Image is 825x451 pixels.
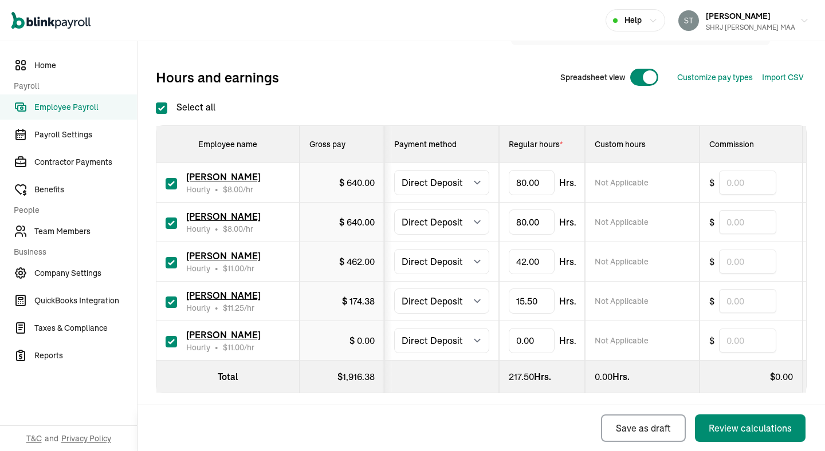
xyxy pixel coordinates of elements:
span: QuickBooks Integration [34,295,137,307]
input: TextInput [509,249,555,274]
span: Employee name [198,139,257,149]
span: /hr [223,223,253,235]
span: 640.00 [347,177,375,188]
div: $ [349,334,375,347]
input: 0.00 [719,210,776,234]
span: 0.00 [357,335,375,346]
span: Home [34,60,137,72]
div: $ [339,255,375,268]
button: [PERSON_NAME]SHRJ [PERSON_NAME] MAA [674,6,814,35]
span: [PERSON_NAME] [186,171,261,183]
div: $ [339,176,375,189]
span: $ [223,224,243,234]
span: • [215,184,218,195]
span: /hr [223,263,254,274]
span: Hourly [186,302,210,314]
span: $ [223,184,243,195]
span: Commission [709,139,754,149]
span: T&C [26,433,42,444]
span: $ [223,342,244,353]
span: Business [14,246,130,258]
span: Not Applicable [595,256,649,267]
iframe: Chat Widget [628,327,825,451]
div: Import CSV [762,72,803,84]
input: TextInput [509,288,555,314]
span: [PERSON_NAME] [186,290,261,301]
span: 174.38 [349,295,375,307]
span: • [215,342,218,353]
span: Payroll [14,80,130,92]
span: Taxes & Compliance [34,322,137,334]
span: 640.00 [347,216,375,228]
span: [PERSON_NAME] [186,211,261,222]
span: Hrs. [559,334,576,347]
span: Hrs. [559,294,576,308]
span: /hr [223,302,254,314]
span: $ [709,294,714,308]
span: Hourly [186,263,210,274]
button: Save as draft [601,414,686,442]
span: Hourly [186,184,210,195]
span: Help [624,14,642,26]
span: Not Applicable [595,177,649,188]
span: Not Applicable [595,216,649,228]
span: Not Applicable [595,335,649,346]
span: /hr [223,342,254,353]
span: [PERSON_NAME] [706,11,771,21]
input: 0.00 [719,250,776,274]
input: 0.00 [719,171,776,195]
span: • [215,223,218,235]
span: 217.50 [509,371,534,382]
span: 0.00 [595,371,612,382]
div: Gross pay [309,139,375,150]
input: TextInput [509,328,555,353]
span: Hours and earnings [156,68,279,86]
span: Contractor Payments [34,156,137,168]
div: Hrs. [509,370,575,383]
button: Help [606,9,665,31]
span: 11.00 [227,263,244,274]
span: $ [223,263,244,274]
span: 1,916.38 [343,371,375,382]
span: People [14,204,130,216]
span: Payroll Settings [34,129,137,141]
span: Employee Payroll [34,101,137,113]
input: TextInput [509,209,555,235]
span: Spreadsheet view [560,72,625,84]
span: • [215,302,218,314]
span: 11.00 [227,342,244,353]
span: Hrs. [559,176,576,189]
div: Hrs. [595,370,690,383]
div: SHRJ [PERSON_NAME] MAA [706,22,795,33]
span: /hr [223,184,253,195]
span: $ [223,303,244,313]
span: 462.00 [347,256,375,267]
label: Select all [156,100,215,114]
span: Hrs. [559,215,576,229]
span: Privacy Policy [61,433,111,444]
span: [PERSON_NAME] [186,250,261,262]
div: Custom hours [595,139,690,150]
span: Reports [34,350,137,362]
input: 0.00 [719,289,776,313]
span: Hourly [186,342,210,353]
span: Payment method [394,139,457,149]
span: $ [709,255,714,268]
span: Regular hours [509,139,563,149]
span: [PERSON_NAME] [186,329,261,341]
div: $ [342,294,375,308]
div: $ [339,215,375,229]
span: Hrs. [559,255,576,268]
span: Hourly [186,223,210,235]
span: $ [709,176,714,189]
div: Save as draft [616,421,671,435]
span: $ [709,215,714,229]
span: Team Members [34,225,137,238]
div: $ [309,370,375,383]
button: Customize pay types [677,72,753,84]
span: Not Applicable [595,295,649,307]
div: Total [166,370,290,383]
span: Company Settings [34,267,137,279]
